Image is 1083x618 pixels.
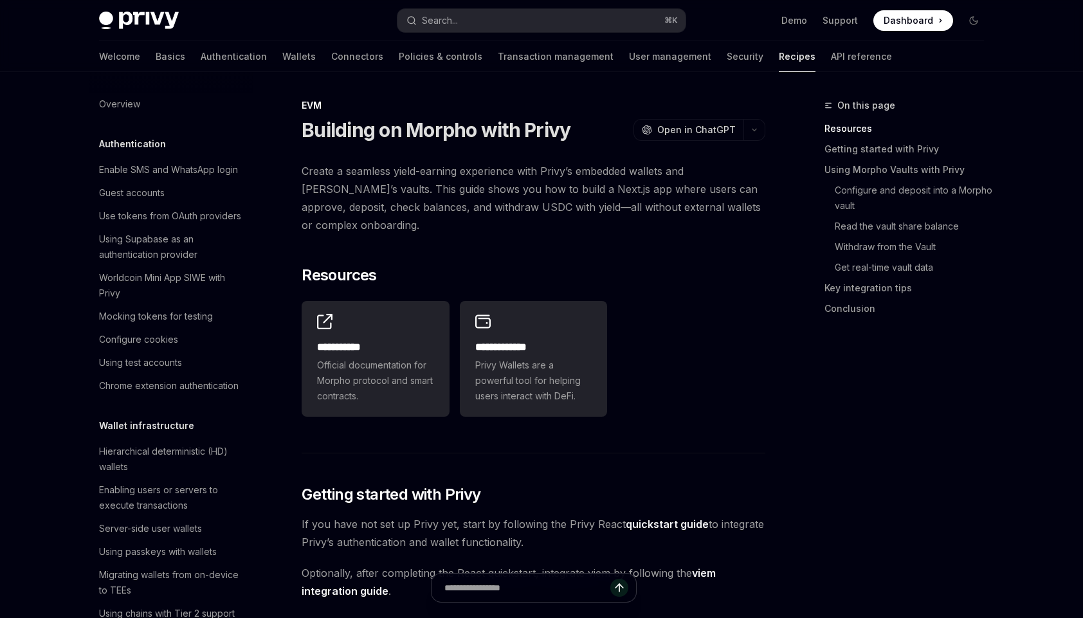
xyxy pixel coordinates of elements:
button: Open search [397,9,686,32]
div: Overview [99,96,140,112]
span: Dashboard [884,14,933,27]
span: On this page [837,98,895,113]
span: Getting started with Privy [302,484,480,505]
a: Dashboard [873,10,953,31]
a: Chrome extension authentication [89,374,253,397]
a: quickstart guide [626,518,709,531]
span: Open in ChatGPT [657,123,736,136]
a: Worldcoin Mini App SIWE with Privy [89,266,253,305]
a: Overview [89,93,253,116]
div: Use tokens from OAuth providers [99,208,241,224]
div: EVM [302,99,765,112]
a: Read the vault share balance [824,216,994,237]
div: Migrating wallets from on-device to TEEs [99,567,246,598]
a: Using Morpho Vaults with Privy [824,159,994,180]
button: Toggle dark mode [963,10,984,31]
a: Configure and deposit into a Morpho vault [824,180,994,216]
a: Using passkeys with wallets [89,540,253,563]
button: Send message [610,579,628,597]
a: Security [727,41,763,72]
h1: Building on Morpho with Privy [302,118,570,141]
a: **** **** ***Privy Wallets are a powerful tool for helping users interact with DeFi. [460,301,608,417]
a: Resources [824,118,994,139]
a: Use tokens from OAuth providers [89,204,253,228]
div: Configure cookies [99,332,178,347]
span: Official documentation for Morpho protocol and smart contracts. [317,358,434,404]
a: Welcome [99,41,140,72]
div: Server-side user wallets [99,521,202,536]
a: Mocking tokens for testing [89,305,253,328]
input: Ask a question... [444,574,610,602]
div: Using Supabase as an authentication provider [99,232,246,262]
h5: Authentication [99,136,166,152]
a: Demo [781,14,807,27]
a: Server-side user wallets [89,517,253,540]
a: Withdraw from the Vault [824,237,994,257]
a: Enabling users or servers to execute transactions [89,478,253,517]
a: Getting started with Privy [824,139,994,159]
span: If you have not set up Privy yet, start by following the Privy React to integrate Privy’s authent... [302,515,765,551]
a: Guest accounts [89,181,253,204]
a: Policies & controls [399,41,482,72]
a: Wallets [282,41,316,72]
a: Key integration tips [824,278,994,298]
span: Resources [302,265,377,286]
h5: Wallet infrastructure [99,418,194,433]
a: Using test accounts [89,351,253,374]
button: Open in ChatGPT [633,119,743,141]
span: Privy Wallets are a powerful tool for helping users interact with DeFi. [475,358,592,404]
a: **** **** *Official documentation for Morpho protocol and smart contracts. [302,301,450,417]
span: Optionally, after completing the React quickstart, integrate viem by following the . [302,564,765,600]
a: Support [823,14,858,27]
a: Recipes [779,41,815,72]
div: Chrome extension authentication [99,378,239,394]
div: Hierarchical deterministic (HD) wallets [99,444,246,475]
div: Enabling users or servers to execute transactions [99,482,246,513]
div: Using passkeys with wallets [99,544,217,559]
a: Basics [156,41,185,72]
img: dark logo [99,12,179,30]
a: Enable SMS and WhatsApp login [89,158,253,181]
a: Transaction management [498,41,614,72]
a: Conclusion [824,298,994,319]
a: Authentication [201,41,267,72]
div: Enable SMS and WhatsApp login [99,162,238,177]
div: Using test accounts [99,355,182,370]
a: Using Supabase as an authentication provider [89,228,253,266]
a: API reference [831,41,892,72]
div: Worldcoin Mini App SIWE with Privy [99,270,246,301]
span: Create a seamless yield-earning experience with Privy’s embedded wallets and [PERSON_NAME]’s vaul... [302,162,765,234]
a: Migrating wallets from on-device to TEEs [89,563,253,602]
div: Mocking tokens for testing [99,309,213,324]
div: Guest accounts [99,185,165,201]
a: User management [629,41,711,72]
a: Get real-time vault data [824,257,994,278]
a: Hierarchical deterministic (HD) wallets [89,440,253,478]
a: Connectors [331,41,383,72]
span: ⌘ K [664,15,678,26]
a: Configure cookies [89,328,253,351]
div: Search... [422,13,458,28]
